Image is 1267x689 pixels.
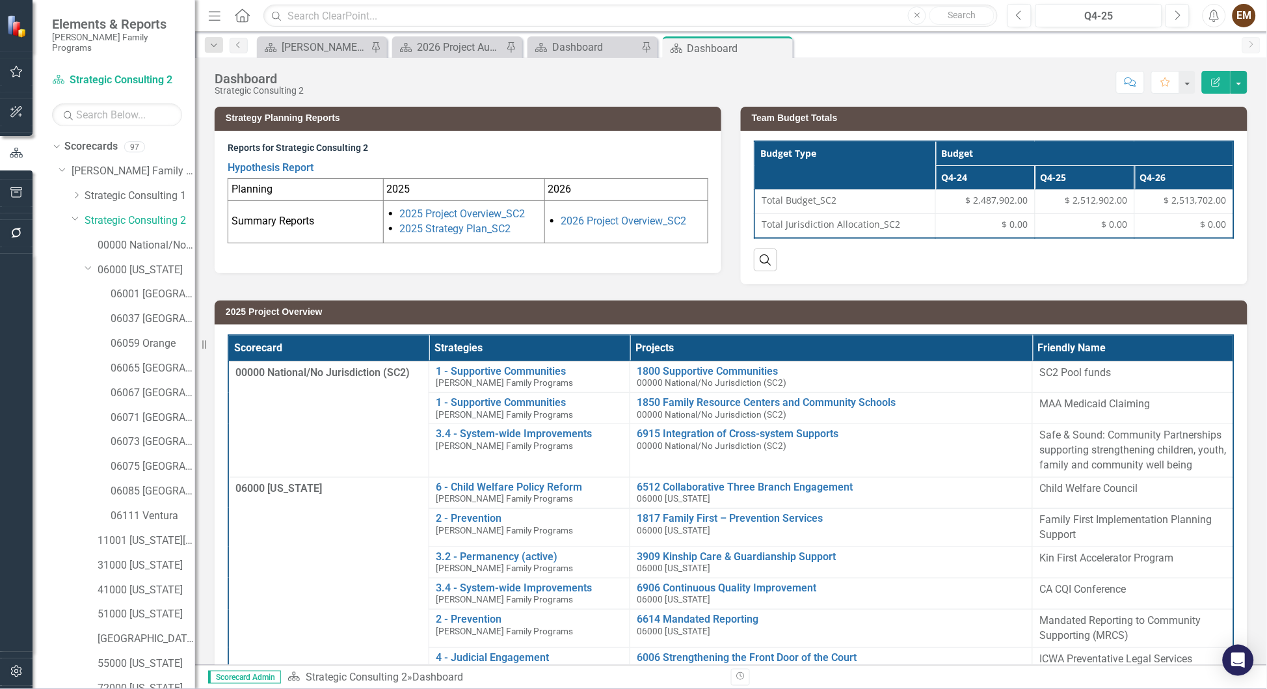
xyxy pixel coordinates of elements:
[111,459,195,474] a: 06075 [GEOGRAPHIC_DATA]
[630,578,1033,609] td: Double-Click to Edit Right Click for Context Menu
[111,361,195,376] a: 06065 [GEOGRAPHIC_DATA]
[429,508,630,547] td: Double-Click to Edit Right Click for Context Menu
[436,614,623,625] a: 2 - Prevention
[400,208,526,220] a: 2025 Project Overview_SC2
[637,397,1026,409] a: 1850 Family Resource Centers and Community Schools
[98,534,195,548] a: 11001 [US_STATE][GEOGRAPHIC_DATA]
[1033,477,1234,508] td: Double-Click to Edit
[436,428,623,440] a: 3.4 - System-wide Improvements
[637,614,1026,625] a: 6614 Mandated Reporting
[561,215,687,227] a: 2026 Project Overview_SC2
[1033,424,1234,478] td: Double-Click to Edit
[1039,429,1226,471] span: Safe & Sound: Community Partnerships supporting strengthening children, youth, family and communi...
[637,440,786,451] span: 00000 National/No Jurisdiction (SC2)
[1040,8,1158,24] div: Q4-25
[637,652,1026,664] a: 6006 Strengthening the Front Door of the Court
[1201,218,1227,231] span: $ 0.00
[306,671,407,683] a: Strategic Consulting 2
[1039,366,1111,379] span: SC2 Pool funds
[429,361,630,392] td: Double-Click to Edit Right Click for Context Menu
[948,10,976,20] span: Search
[429,477,630,508] td: Double-Click to Edit Right Click for Context Menu
[228,161,313,174] a: Hypothesis Report
[637,551,1026,563] a: 3909 Kinship Care & Guardianship Support
[228,179,384,201] td: Planning
[1039,583,1126,595] span: CA CQI Conference
[215,72,304,86] div: Dashboard
[637,493,710,504] span: 06000 [US_STATE]
[98,558,195,573] a: 31000 [US_STATE]
[395,39,503,55] a: 2026 Project Audit Dashboard
[235,482,322,494] span: 06000 [US_STATE]
[637,563,710,573] span: 06000 [US_STATE]
[85,213,195,228] a: Strategic Consulting 2
[630,361,1033,392] td: Double-Click to Edit Right Click for Context Menu
[111,336,195,351] a: 06059 Orange
[637,513,1026,524] a: 1817 Family First – Prevention Services
[436,551,623,563] a: 3.2 - Permanency (active)
[260,39,367,55] a: [PERSON_NAME] Overview
[1033,361,1234,392] td: Double-Click to Edit
[235,366,410,379] span: 00000 National/No Jurisdiction (SC2)
[436,664,573,674] span: [PERSON_NAME] Family Programs
[630,647,1033,679] td: Double-Click to Edit Right Click for Context Menu
[383,179,544,201] td: 2025
[1065,194,1128,207] span: $ 2,512,902.00
[1233,4,1256,27] button: EM
[436,594,573,604] span: [PERSON_NAME] Family Programs
[436,397,623,409] a: 1 - Supportive Communities
[208,671,281,684] span: Scorecard Admin
[72,164,195,179] a: [PERSON_NAME] Family Programs
[417,39,503,55] div: 2026 Project Audit Dashboard
[1039,552,1173,564] span: Kin First Accelerator Program
[98,263,195,278] a: 06000 [US_STATE]
[966,194,1028,207] span: $ 2,487,902.00
[436,652,623,664] a: 4 - Judicial Engagement
[98,632,195,647] a: [GEOGRAPHIC_DATA][US_STATE]
[436,563,573,573] span: [PERSON_NAME] Family Programs
[1002,218,1028,231] span: $ 0.00
[637,525,710,535] span: 06000 [US_STATE]
[412,671,463,683] div: Dashboard
[7,15,29,38] img: ClearPoint Strategy
[1033,610,1234,648] td: Double-Click to Edit
[52,103,182,126] input: Search Below...
[637,377,786,388] span: 00000 National/No Jurisdiction (SC2)
[429,424,630,478] td: Double-Click to Edit Right Click for Context Menu
[1039,398,1150,410] span: MAA Medicaid Claiming
[111,312,195,327] a: 06037 [GEOGRAPHIC_DATA]
[1033,647,1234,679] td: Double-Click to Edit
[429,610,630,648] td: Double-Click to Edit Right Click for Context Menu
[263,5,998,27] input: Search ClearPoint...
[111,287,195,302] a: 06001 [GEOGRAPHIC_DATA]
[1039,614,1201,642] span: Mandated Reporting to Community Supporting (MRCS)
[531,39,638,55] a: Dashboard
[637,664,710,674] span: 06000 [US_STATE]
[1102,218,1128,231] span: $ 0.00
[436,366,623,377] a: 1 - Supportive Communities
[1033,578,1234,609] td: Double-Click to Edit
[436,481,623,493] a: 6 - Child Welfare Policy Reform
[52,16,182,32] span: Elements & Reports
[687,40,790,57] div: Dashboard
[232,214,380,229] p: Summary Reports
[98,238,195,253] a: 00000 National/No Jurisdiction (SC2)
[1039,482,1138,494] span: Child Welfare Council
[436,377,573,388] span: [PERSON_NAME] Family Programs
[1033,508,1234,547] td: Double-Click to Edit
[226,113,715,123] h3: Strategy Planning Reports
[226,307,1241,317] h3: 2025 Project Overview
[436,440,573,451] span: [PERSON_NAME] Family Programs
[1039,513,1212,541] span: Family First Implementation Planning Support
[637,582,1026,594] a: 6906 Continuous Quality Improvement
[111,386,195,401] a: 06067 [GEOGRAPHIC_DATA]
[111,484,195,499] a: 06085 [GEOGRAPHIC_DATA][PERSON_NAME]
[630,547,1033,578] td: Double-Click to Edit Right Click for Context Menu
[637,409,786,420] span: 00000 National/No Jurisdiction (SC2)
[124,141,145,152] div: 97
[929,7,994,25] button: Search
[436,493,573,504] span: [PERSON_NAME] Family Programs
[400,223,511,235] a: 2025 Strategy Plan_SC2
[630,508,1033,547] td: Double-Click to Edit Right Click for Context Menu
